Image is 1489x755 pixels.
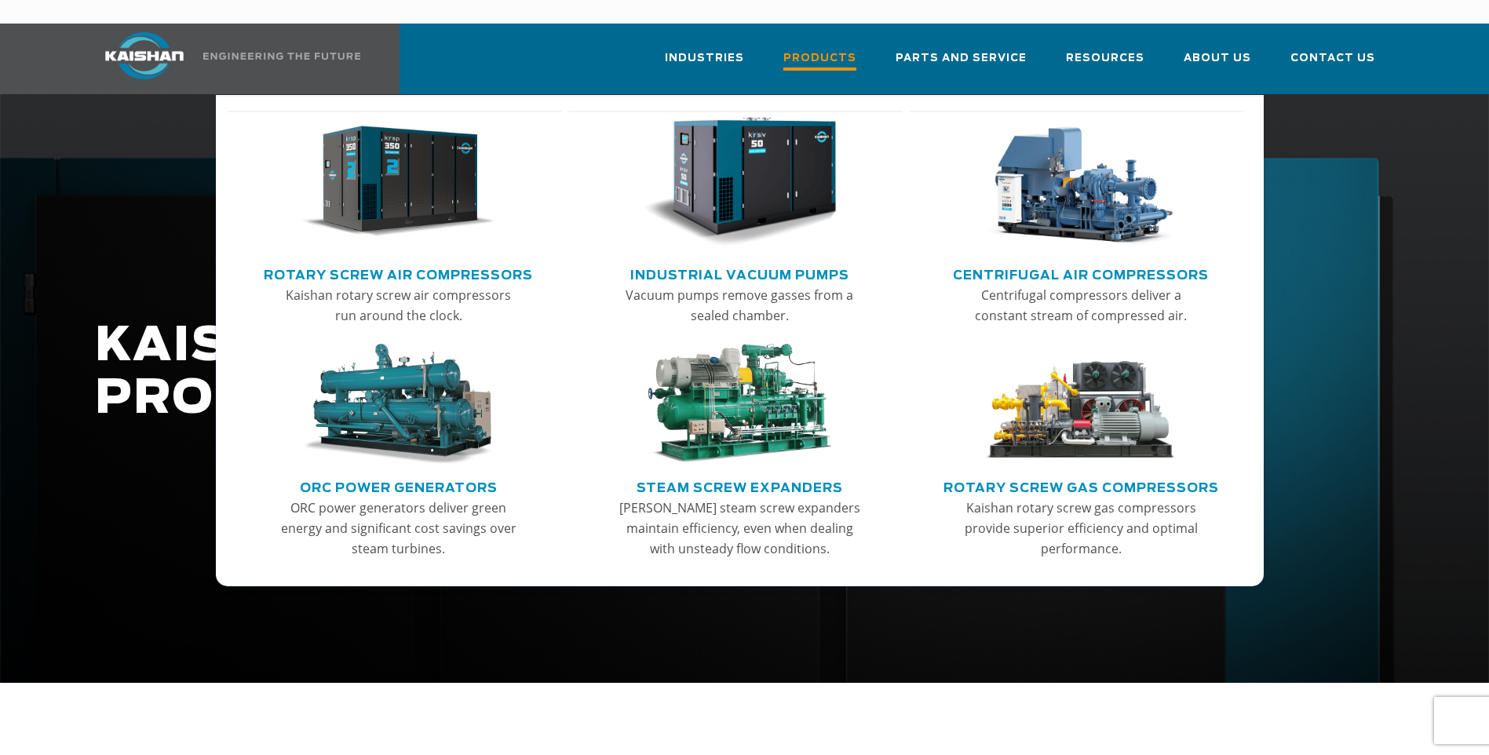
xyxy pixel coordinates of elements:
img: thumb-Rotary-Screw-Air-Compressors [301,117,495,247]
img: thumb-Steam-Screw-Expanders [643,344,836,465]
a: Industries [665,38,744,91]
span: Industries [665,49,744,67]
span: Products [783,49,856,71]
img: thumb-ORC-Power-Generators [301,344,495,465]
a: ORC Power Generators [300,474,498,498]
a: Kaishan USA [86,24,363,94]
a: Products [783,38,856,94]
a: Steam Screw Expanders [637,474,843,498]
p: Kaishan rotary screw gas compressors provide superior efficiency and optimal performance. [958,498,1203,559]
img: Engineering the future [203,53,360,60]
a: About Us [1184,38,1251,91]
p: ORC power generators deliver green energy and significant cost savings over steam turbines. [276,498,521,559]
p: Centrifugal compressors deliver a constant stream of compressed air. [958,285,1203,326]
span: Parts and Service [896,49,1027,67]
p: Kaishan rotary screw air compressors run around the clock. [276,285,521,326]
span: Contact Us [1290,49,1375,67]
span: About Us [1184,49,1251,67]
img: thumb-Rotary-Screw-Gas-Compressors [984,344,1177,465]
a: Rotary Screw Air Compressors [264,261,533,285]
img: thumb-Industrial-Vacuum-Pumps [643,117,836,247]
a: Centrifugal Air Compressors [953,261,1209,285]
a: Industrial Vacuum Pumps [630,261,849,285]
p: [PERSON_NAME] steam screw expanders maintain efficiency, even when dealing with unsteady flow con... [617,498,862,559]
h1: KAISHAN PRODUCTS [95,320,1175,425]
span: Resources [1066,49,1144,67]
img: kaishan logo [86,32,203,79]
img: thumb-Centrifugal-Air-Compressors [984,117,1177,247]
a: Parts and Service [896,38,1027,91]
a: Resources [1066,38,1144,91]
p: Vacuum pumps remove gasses from a sealed chamber. [617,285,862,326]
a: Contact Us [1290,38,1375,91]
a: Rotary Screw Gas Compressors [943,474,1219,498]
